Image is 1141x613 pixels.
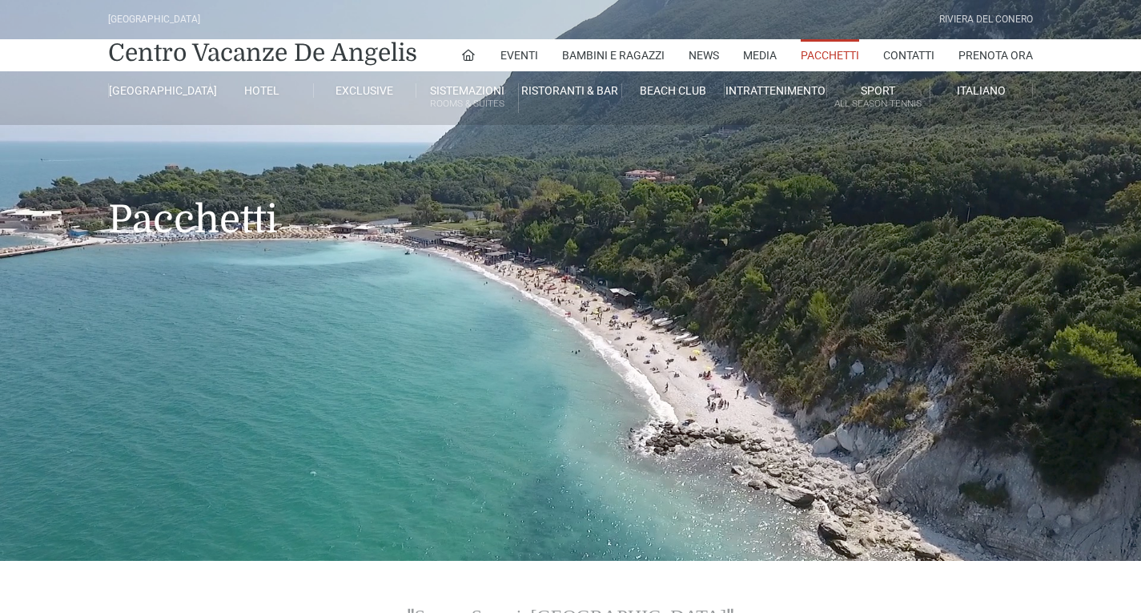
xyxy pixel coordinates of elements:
[743,39,777,71] a: Media
[314,83,416,98] a: Exclusive
[689,39,719,71] a: News
[801,39,859,71] a: Pacchetti
[883,39,934,71] a: Contatti
[108,125,1033,266] h1: Pacchetti
[622,83,725,98] a: Beach Club
[958,39,1033,71] a: Prenota Ora
[211,83,313,98] a: Hotel
[500,39,538,71] a: Eventi
[416,83,519,113] a: SistemazioniRooms & Suites
[562,39,665,71] a: Bambini e Ragazzi
[108,37,417,69] a: Centro Vacanze De Angelis
[827,96,929,111] small: All Season Tennis
[827,83,930,113] a: SportAll Season Tennis
[108,12,200,27] div: [GEOGRAPHIC_DATA]
[725,83,827,98] a: Intrattenimento
[957,84,1006,97] span: Italiano
[519,83,621,98] a: Ristoranti & Bar
[930,83,1033,98] a: Italiano
[939,12,1033,27] div: Riviera Del Conero
[416,96,518,111] small: Rooms & Suites
[108,83,211,98] a: [GEOGRAPHIC_DATA]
